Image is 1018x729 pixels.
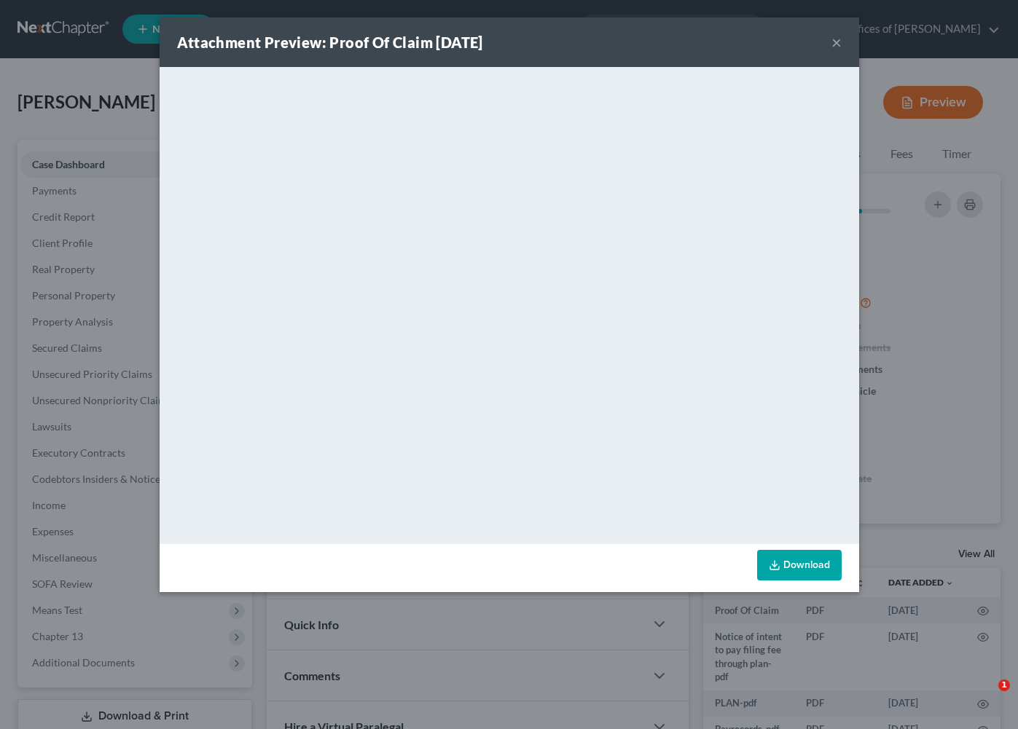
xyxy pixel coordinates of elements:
button: × [831,34,842,51]
iframe: Intercom live chat [968,679,1003,714]
a: Download [757,550,842,580]
span: 1 [998,679,1010,691]
iframe: <object ng-attr-data='[URL][DOMAIN_NAME]' type='application/pdf' width='100%' height='650px'></ob... [160,67,859,540]
strong: Attachment Preview: Proof Of Claim [DATE] [177,34,483,51]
